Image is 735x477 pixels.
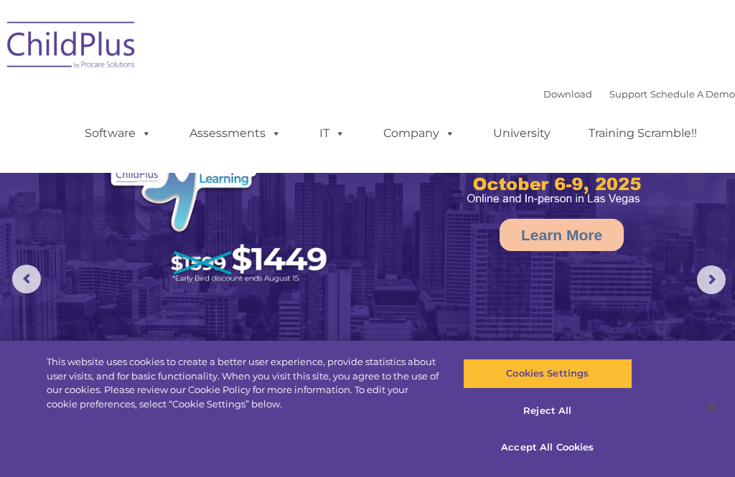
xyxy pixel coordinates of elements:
[175,119,296,148] a: Assessments
[463,396,632,426] button: Reject All
[305,119,360,148] a: IT
[543,88,735,100] font: |
[463,359,632,389] button: Cookies Settings
[574,119,711,148] a: Training Scramble!!
[696,392,728,423] button: Close
[479,119,565,148] a: University
[47,355,441,411] div: This website uses cookies to create a better user experience, provide statistics about user visit...
[70,119,166,148] a: Software
[650,88,735,100] a: Schedule A Demo
[609,88,647,100] a: Support
[463,433,632,463] button: Accept All Cookies
[500,219,624,251] a: Learn More
[543,88,592,100] a: Download
[369,119,469,148] a: Company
